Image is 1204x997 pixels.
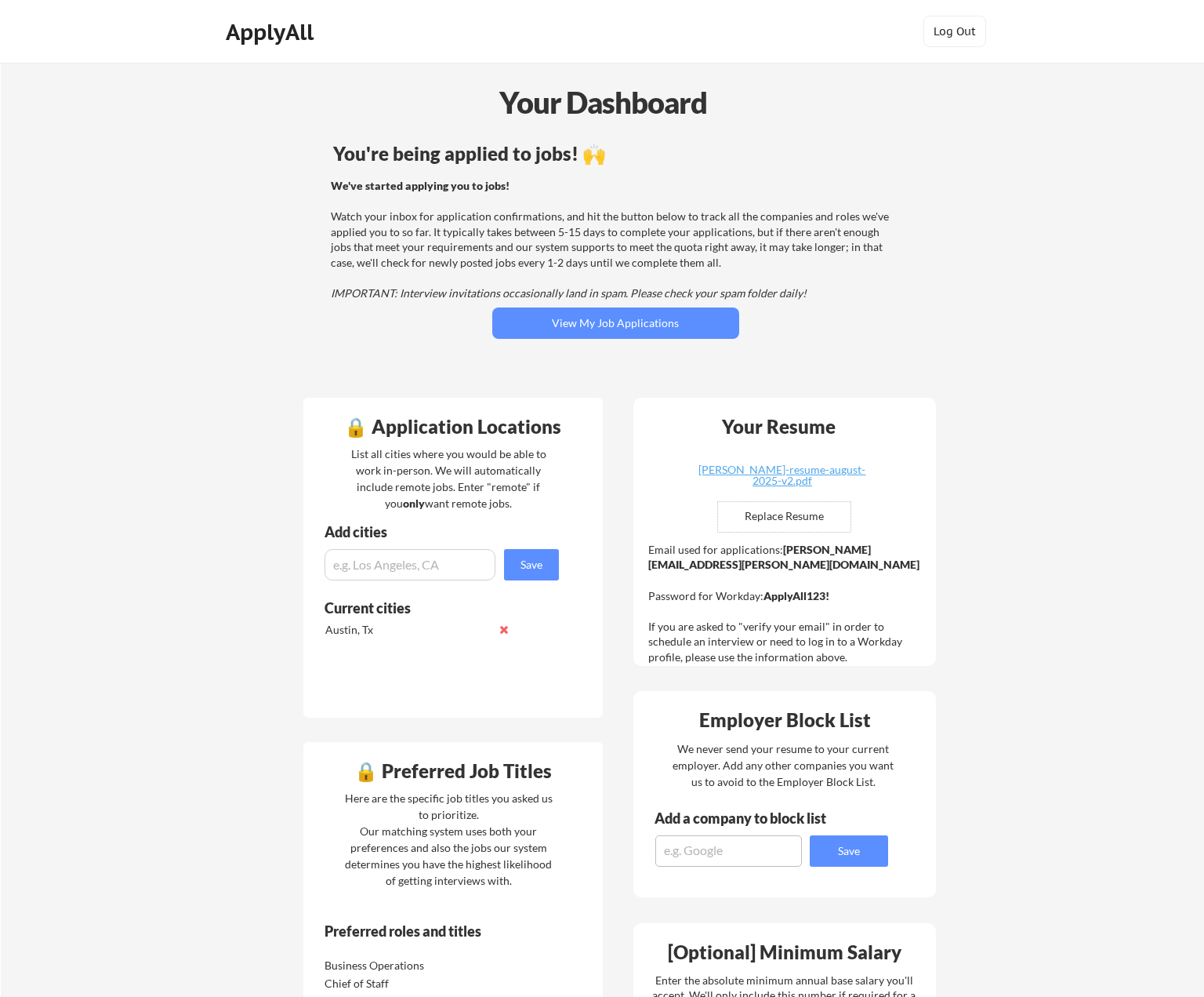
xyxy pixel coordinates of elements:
[702,417,857,436] div: Your Resume
[325,622,491,638] div: Austin, Tx
[648,543,919,572] strong: [PERSON_NAME][EMAIL_ADDRESS][PERSON_NAME][DOMAIN_NAME]
[689,464,876,486] div: [PERSON_NAME]-resume-august-2025-v2.pdf
[2,80,1204,125] div: Your Dashboard
[492,307,739,339] button: View My Job Applications
[689,464,876,489] a: [PERSON_NAME]-resume-august-2025-v2.pdf
[504,549,559,580] button: Save
[333,144,898,163] div: You're being applied to jobs! 🙌
[655,811,850,825] div: Add a company to block list
[341,446,557,511] div: List all cities where you would be able to work in-person. We will automatically include remote j...
[307,417,599,436] div: 🔒 Application Locations
[325,976,490,992] div: Chief of Staff
[331,179,510,192] strong: We've started applying you to jobs!
[640,711,931,730] div: Employer Block List
[325,525,563,539] div: Add cities
[331,286,807,300] em: IMPORTANT: Interview invitations occasionally land in spam. Please check your spam folder daily!
[810,835,888,867] button: Save
[325,924,538,938] div: Preferred roles and titles
[923,16,986,47] button: Log Out
[307,762,599,780] div: 🔒 Preferred Job Titles
[639,943,930,962] div: [Optional] Minimum Salary
[403,497,425,510] strong: only
[325,958,490,973] div: Business Operations
[226,19,318,45] div: ApplyAll
[672,740,895,790] div: We never send your resume to your current employer. Add any other companies you want us to avoid ...
[763,589,829,602] strong: ApplyAll123!
[325,549,495,580] input: e.g. Los Angeles, CA
[341,790,557,889] div: Here are the specific job titles you asked us to prioritize. Our matching system uses both your p...
[325,601,542,615] div: Current cities
[331,178,896,301] div: Watch your inbox for application confirmations, and hit the button below to track all the compani...
[648,542,925,665] div: Email used for applications: Password for Workday: If you are asked to "verify your email" in ord...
